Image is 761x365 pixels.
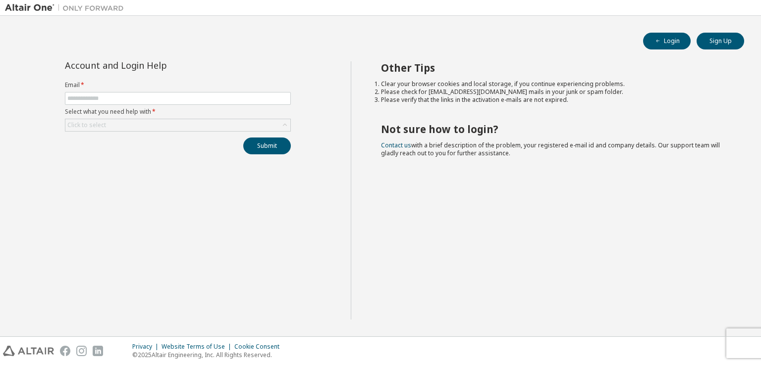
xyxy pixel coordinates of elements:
img: altair_logo.svg [3,346,54,356]
button: Login [643,33,691,49]
p: © 2025 Altair Engineering, Inc. All Rights Reserved. [132,351,285,359]
li: Please check for [EMAIL_ADDRESS][DOMAIN_NAME] mails in your junk or spam folder. [381,88,727,96]
span: with a brief description of the problem, your registered e-mail id and company details. Our suppo... [381,141,720,157]
button: Sign Up [697,33,744,49]
label: Email [65,81,291,89]
li: Please verify that the links in the activation e-mails are not expired. [381,96,727,104]
div: Account and Login Help [65,61,246,69]
div: Cookie Consent [234,343,285,351]
div: Click to select [67,121,106,129]
img: Altair One [5,3,129,13]
img: linkedin.svg [93,346,103,356]
h2: Not sure how to login? [381,123,727,136]
a: Contact us [381,141,411,149]
div: Privacy [132,343,162,351]
div: Website Terms of Use [162,343,234,351]
img: facebook.svg [60,346,70,356]
img: instagram.svg [76,346,87,356]
li: Clear your browser cookies and local storage, if you continue experiencing problems. [381,80,727,88]
div: Click to select [65,119,290,131]
button: Submit [243,137,291,154]
label: Select what you need help with [65,108,291,116]
h2: Other Tips [381,61,727,74]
